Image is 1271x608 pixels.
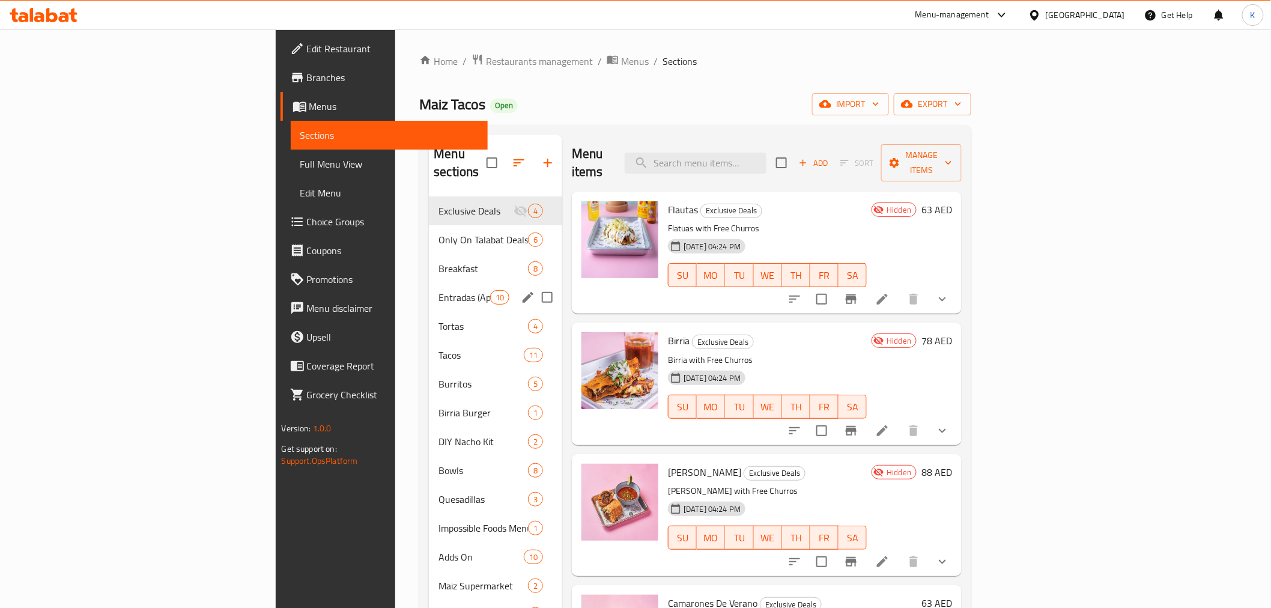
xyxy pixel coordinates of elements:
[438,521,528,535] div: Impossible Foods Menu
[438,406,528,420] div: Birria Burger
[679,372,745,384] span: [DATE] 04:24 PM
[899,547,928,576] button: delete
[529,523,542,534] span: 1
[679,241,745,252] span: [DATE] 04:24 PM
[754,263,782,287] button: WE
[529,205,542,217] span: 4
[300,186,478,200] span: Edit Menu
[281,294,488,323] a: Menu disclaimer
[935,555,950,569] svg: Show Choices
[759,267,777,284] span: WE
[810,395,839,419] button: FR
[839,263,867,287] button: SA
[472,53,593,69] a: Restaurants management
[281,34,488,63] a: Edit Restaurant
[307,301,478,315] span: Menu disclaimer
[490,100,518,111] span: Open
[281,92,488,121] a: Menus
[702,267,720,284] span: MO
[438,434,528,449] span: DIY Nacho Kit
[759,529,777,547] span: WE
[837,547,866,576] button: Branch-specific-item
[438,204,514,218] span: Exclusive Deals
[891,148,952,178] span: Manage items
[438,579,528,593] span: Maiz Supermarket
[581,464,658,541] img: Birria Burrito
[875,555,890,569] a: Edit menu item
[598,54,602,68] li: /
[809,418,834,443] span: Select to update
[438,463,528,478] div: Bowls
[679,503,745,515] span: [DATE] 04:24 PM
[782,263,810,287] button: TH
[654,54,658,68] li: /
[491,292,509,303] span: 10
[702,529,720,547] span: MO
[921,332,952,349] h6: 78 AED
[843,529,862,547] span: SA
[581,201,658,278] img: Flautas
[668,332,690,350] span: Birria
[782,395,810,419] button: TH
[759,398,777,416] span: WE
[780,547,809,576] button: sort-choices
[429,312,562,341] div: Tortas4
[438,290,490,305] span: Entradas (Appetizers)
[725,263,753,287] button: TU
[928,285,957,314] button: show more
[524,550,543,564] div: items
[281,323,488,351] a: Upsell
[490,99,518,113] div: Open
[794,154,833,172] span: Add item
[529,263,542,275] span: 8
[668,395,697,419] button: SU
[282,453,358,469] a: Support.OpsPlatform
[309,99,478,114] span: Menus
[730,529,748,547] span: TU
[490,290,509,305] div: items
[281,207,488,236] a: Choice Groups
[438,319,528,333] div: Tortas
[668,221,867,236] p: Flatuas with Free Churros
[528,406,543,420] div: items
[529,378,542,390] span: 5
[769,150,794,175] span: Select section
[438,550,523,564] span: Adds On
[281,236,488,265] a: Coupons
[1046,8,1125,22] div: [GEOGRAPHIC_DATA]
[701,204,762,217] span: Exclusive Deals
[702,398,720,416] span: MO
[668,263,697,287] button: SU
[782,526,810,550] button: TH
[697,395,725,419] button: MO
[529,580,542,592] span: 2
[529,407,542,419] span: 1
[429,196,562,225] div: Exclusive Deals4
[528,434,543,449] div: items
[438,233,528,247] span: Only On Talabat Deals
[524,348,543,362] div: items
[843,398,862,416] span: SA
[663,54,697,68] span: Sections
[894,93,971,115] button: export
[307,243,478,258] span: Coupons
[810,263,839,287] button: FR
[429,485,562,514] div: Quesadillas3
[725,526,753,550] button: TU
[725,395,753,419] button: TU
[780,285,809,314] button: sort-choices
[668,353,867,368] p: Birria with Free Churros
[528,579,543,593] div: items
[697,263,725,287] button: MO
[673,529,692,547] span: SU
[438,492,528,506] span: Quesadillas
[837,285,866,314] button: Branch-specific-item
[928,416,957,445] button: show more
[881,144,962,181] button: Manage items
[809,287,834,312] span: Select to update
[607,53,649,69] a: Menus
[693,335,753,349] span: Exclusive Deals
[915,8,989,22] div: Menu-management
